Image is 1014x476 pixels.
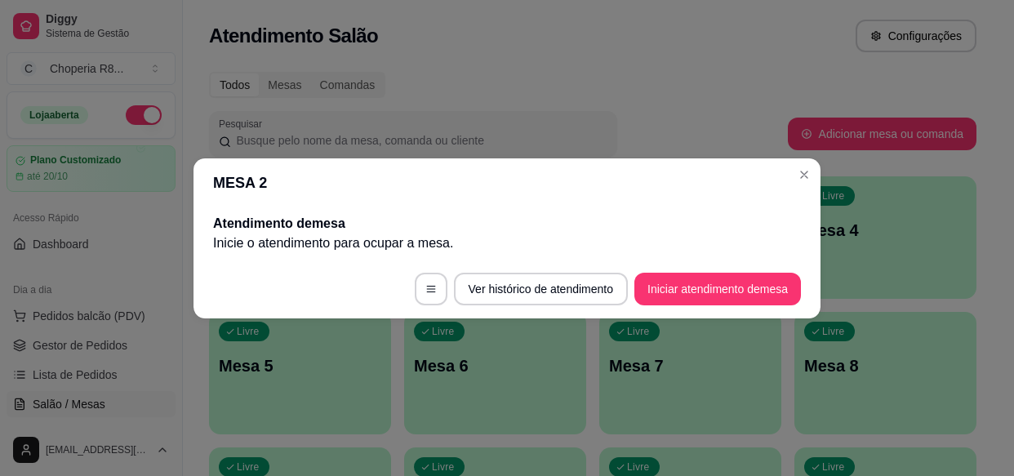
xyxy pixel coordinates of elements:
[213,234,801,253] p: Inicie o atendimento para ocupar a mesa .
[193,158,821,207] header: MESA 2
[213,214,801,234] h2: Atendimento de mesa
[454,273,628,305] button: Ver histórico de atendimento
[634,273,801,305] button: Iniciar atendimento demesa
[791,162,817,188] button: Close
